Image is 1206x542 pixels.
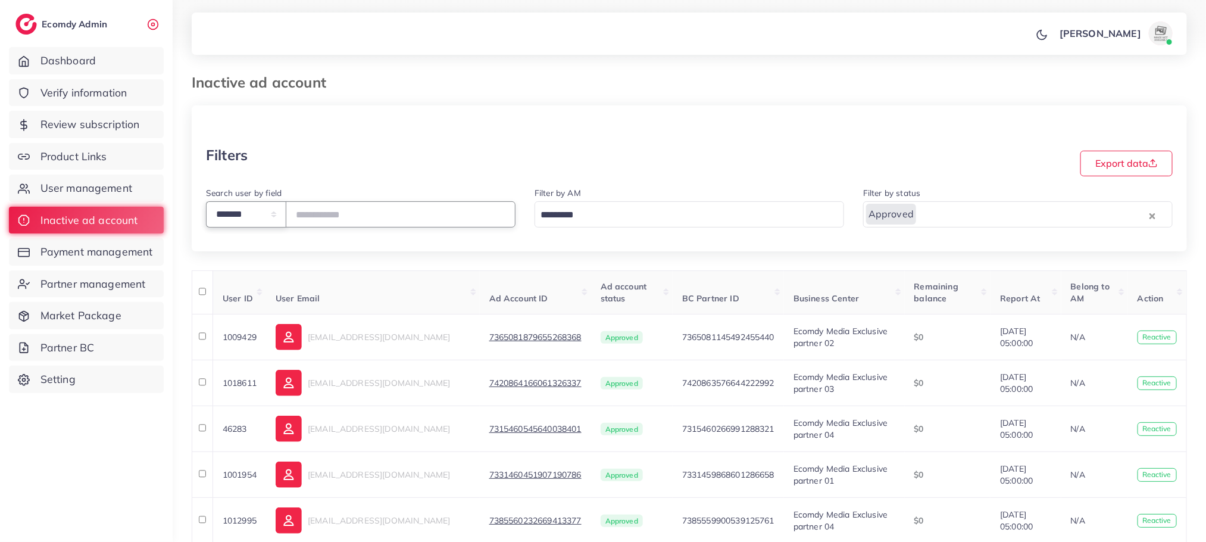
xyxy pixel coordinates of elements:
span: [DATE] 05:00:00 [1000,463,1051,487]
img: ic-user-info.36bf1079.svg [276,370,302,396]
span: Business Center [793,293,859,304]
div: $0 [914,331,982,343]
span: Remaining balance [914,281,958,304]
div: $0 [914,377,982,389]
span: Approved [601,515,643,528]
span: Approved [601,423,643,436]
span: [DATE] 05:00:00 [1000,325,1051,350]
span: Export data [1095,157,1158,169]
a: [EMAIL_ADDRESS][DOMAIN_NAME] [276,416,470,442]
span: User management [40,180,132,196]
a: 7315460545640038401 [489,423,582,435]
span: 7331459868601286658 [682,469,774,480]
span: 7385559900539125761 [682,515,774,526]
a: 7385560232669413377 [489,515,582,527]
img: ic-user-info.36bf1079.svg [276,416,302,442]
a: Dashboard [9,47,164,74]
span: User ID [223,293,253,304]
div: $0 [914,515,982,527]
div: Search for option [863,201,1173,227]
a: [EMAIL_ADDRESS][DOMAIN_NAME] [276,507,470,534]
span: N/A [1071,469,1085,480]
span: N/A [1071,515,1085,526]
a: 7331460451907190786 [489,469,582,481]
span: Approved [601,469,643,482]
span: Ecomdy Media Exclusive partner 02 [793,326,888,348]
input: Search for option [536,206,829,225]
button: Reactive [1138,514,1177,528]
span: 7365081145492455440 [682,332,774,342]
span: 1009429 [223,332,257,342]
div: $0 [914,423,982,435]
h2: Ecomdy Admin [42,18,110,30]
img: avatar [1149,21,1173,45]
span: Report At [1000,293,1040,304]
a: [EMAIL_ADDRESS][DOMAIN_NAME] [276,324,470,350]
a: logoEcomdy Admin [15,14,110,35]
img: ic-user-info.36bf1079.svg [276,462,302,488]
span: Ad Account ID [489,293,548,304]
a: [EMAIL_ADDRESS][DOMAIN_NAME] [276,370,470,396]
button: Reactive [1138,468,1177,482]
span: Approved [866,204,916,225]
a: Product Links [9,143,164,170]
span: Product Links [40,149,107,164]
span: [DATE] 05:00:00 [1000,417,1051,441]
button: Reactive [1138,376,1177,391]
button: Clear Selected [1149,208,1155,222]
div: Search for option [535,201,844,227]
span: [DATE] 05:00:00 [1000,371,1051,395]
label: Filter by status [863,187,921,199]
a: Inactive ad account [9,207,164,234]
a: 7365081879655268368 [489,331,582,343]
button: Export data [1080,151,1173,176]
span: 46283 [223,423,247,434]
span: [EMAIL_ADDRESS][DOMAIN_NAME] [308,332,450,342]
span: Approved [601,377,643,390]
span: Market Package [40,308,121,323]
a: Payment management [9,238,164,266]
input: Search for option [917,206,1146,225]
span: Approved [601,331,643,344]
a: Review subscription [9,111,164,138]
span: 1001954 [223,469,257,480]
span: Belong to AM [1071,281,1110,304]
span: Verify information [40,85,127,101]
span: Action [1138,293,1164,304]
a: Setting [9,366,164,393]
span: Ecomdy Media Exclusive partner 03 [793,372,888,394]
div: $0 [914,469,982,481]
a: Partner BC [9,334,164,362]
span: Ad account status [601,281,647,304]
span: 1018611 [223,378,257,388]
span: 7420863576644222992 [682,378,774,388]
span: 7315460266991288321 [682,423,774,434]
p: [PERSON_NAME] [1060,26,1141,41]
span: [EMAIL_ADDRESS][DOMAIN_NAME] [308,378,450,388]
span: Partner management [40,276,146,292]
a: 7420864166061326337 [489,377,582,389]
span: N/A [1071,378,1085,388]
a: [PERSON_NAME]avatar [1053,21,1177,45]
span: [EMAIL_ADDRESS][DOMAIN_NAME] [308,469,450,480]
span: 1012995 [223,515,257,526]
img: logo [15,14,37,35]
span: N/A [1071,332,1085,342]
img: ic-user-info.36bf1079.svg [276,507,302,534]
span: Partner BC [40,340,95,356]
a: Market Package [9,302,164,329]
a: Verify information [9,79,164,107]
span: Ecomdy Media Exclusive partner 01 [793,463,888,486]
span: N/A [1071,423,1085,434]
span: Setting [40,372,76,387]
h3: Filters [206,147,248,164]
span: BC Partner ID [682,293,739,304]
button: Reactive [1138,331,1177,345]
a: User management [9,175,164,202]
button: Reactive [1138,422,1177,437]
span: Ecomdy Media Exclusive partner 04 [793,509,888,532]
a: Partner management [9,270,164,298]
span: [EMAIL_ADDRESS][DOMAIN_NAME] [308,515,450,526]
img: ic-user-info.36bf1079.svg [276,324,302,350]
a: [EMAIL_ADDRESS][DOMAIN_NAME] [276,462,470,488]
